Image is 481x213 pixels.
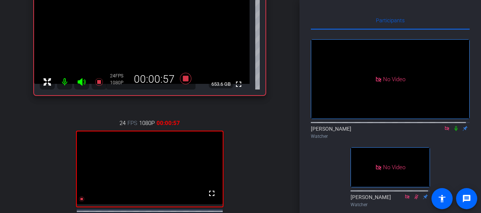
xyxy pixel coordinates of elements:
span: 24 [119,119,126,127]
mat-icon: message [462,194,471,203]
span: FPS [127,119,137,127]
mat-icon: accessibility [438,194,447,203]
div: [PERSON_NAME] [311,125,470,140]
span: FPS [115,73,123,79]
span: 653.6 GB [209,80,233,89]
span: 00:00:57 [157,119,180,127]
span: 1080P [139,119,155,127]
div: Watcher [311,133,470,140]
div: 1080P [110,80,129,86]
div: 24 [110,73,129,79]
span: No Video [383,76,405,82]
div: Watcher [351,201,430,208]
mat-icon: fullscreen [234,80,243,89]
span: No Video [383,164,405,171]
div: [PERSON_NAME] [351,193,430,208]
div: 00:00:57 [129,73,180,86]
span: Participants [376,18,405,23]
mat-icon: fullscreen [207,189,216,198]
